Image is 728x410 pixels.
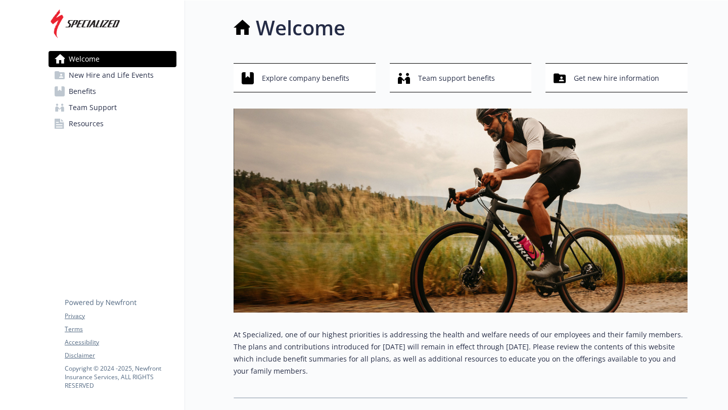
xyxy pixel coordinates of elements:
[69,51,100,67] span: Welcome
[49,99,176,116] a: Team Support
[65,312,176,321] a: Privacy
[418,69,495,88] span: Team support benefits
[49,116,176,132] a: Resources
[234,63,376,92] button: Explore company benefits
[65,351,176,360] a: Disclaimer
[262,69,349,88] span: Explore company benefits
[69,67,154,83] span: New Hire and Life Events
[69,116,104,132] span: Resources
[234,109,688,313] img: overview page banner
[69,83,96,99] span: Benefits
[574,69,659,88] span: Get new hire information
[65,338,176,347] a: Accessibility
[49,83,176,99] a: Benefits
[256,13,345,43] h1: Welcome
[545,63,688,92] button: Get new hire information
[65,364,176,390] p: Copyright © 2024 - 2025 , Newfront Insurance Services, ALL RIGHTS RESERVED
[49,51,176,67] a: Welcome
[65,325,176,334] a: Terms
[234,329,688,377] p: At Specialized, one of our highest priorities is addressing the health and welfare needs of our e...
[69,99,117,116] span: Team Support
[390,63,532,92] button: Team support benefits
[49,67,176,83] a: New Hire and Life Events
